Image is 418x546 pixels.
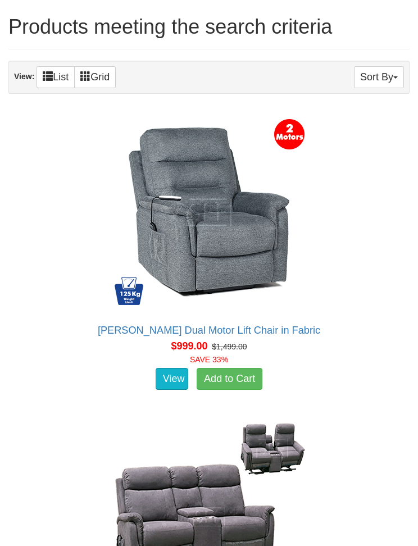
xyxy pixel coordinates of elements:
a: View [156,368,188,391]
a: Grid [74,67,116,89]
strong: View: [14,72,34,81]
a: [PERSON_NAME] Dual Motor Lift Chair in Fabric [98,325,320,336]
a: Add to Cart [197,368,262,391]
button: Sort By [354,67,404,89]
span: $999.00 [171,341,207,352]
a: List [37,67,75,89]
img: Bristow Dual Motor Lift Chair in Fabric [108,112,310,314]
del: $1,499.00 [212,343,247,352]
font: SAVE 33% [190,356,228,365]
h1: Products meeting the search criteria [8,16,410,39]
